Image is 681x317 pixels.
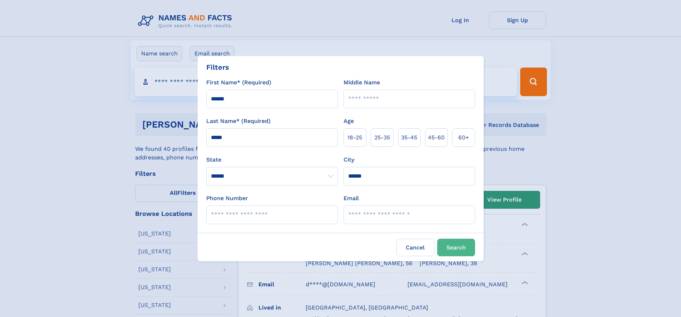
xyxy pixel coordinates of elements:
[344,78,380,87] label: Middle Name
[344,155,354,164] label: City
[347,133,362,142] span: 18‑25
[374,133,390,142] span: 25‑35
[206,62,229,73] div: Filters
[437,239,475,256] button: Search
[344,117,354,125] label: Age
[344,194,359,203] label: Email
[206,194,248,203] label: Phone Number
[206,155,338,164] label: State
[396,239,434,256] label: Cancel
[428,133,445,142] span: 45‑60
[458,133,469,142] span: 60+
[206,117,271,125] label: Last Name* (Required)
[206,78,271,87] label: First Name* (Required)
[401,133,417,142] span: 35‑45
